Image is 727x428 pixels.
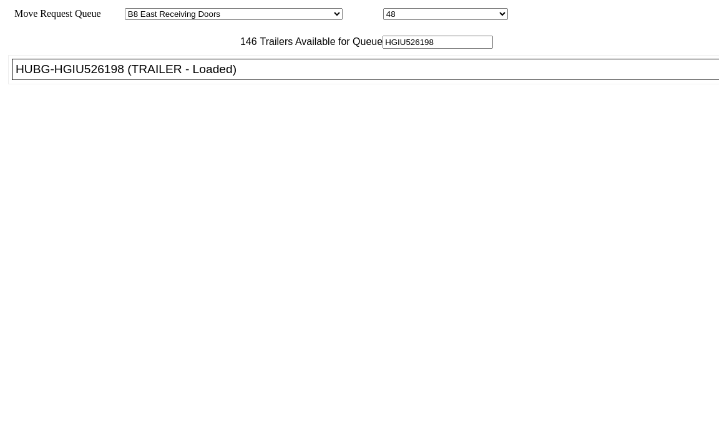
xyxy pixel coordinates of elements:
[16,62,726,76] div: HUBG-HGIU526198 (TRAILER - Loaded)
[103,8,122,19] span: Area
[8,8,101,19] span: Move Request Queue
[345,8,381,19] span: Location
[234,36,257,47] span: 146
[383,36,493,49] input: Filter Available Trailers
[257,36,383,47] span: Trailers Available for Queue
